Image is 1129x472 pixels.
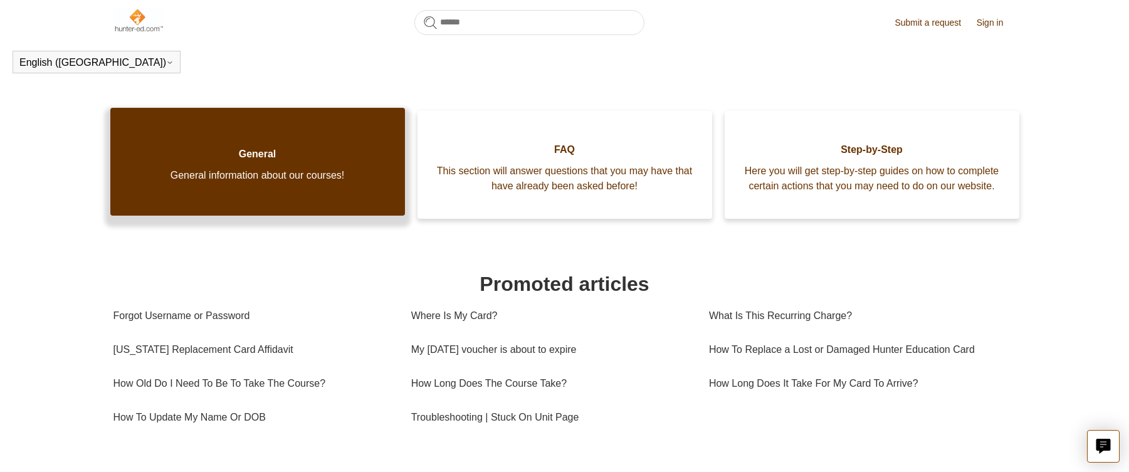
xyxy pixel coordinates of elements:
[411,299,690,333] a: Where Is My Card?
[725,111,1019,219] a: Step-by-Step Here you will get step-by-step guides on how to complete certain actions that you ma...
[436,164,693,194] span: This section will answer questions that you may have that have already been asked before!
[417,111,712,219] a: FAQ This section will answer questions that you may have that have already been asked before!
[113,401,392,434] a: How To Update My Name Or DOB
[411,367,690,401] a: How Long Does The Course Take?
[411,401,690,434] a: Troubleshooting | Stuck On Unit Page
[113,367,392,401] a: How Old Do I Need To Be To Take The Course?
[411,333,690,367] a: My [DATE] voucher is about to expire
[113,299,392,333] a: Forgot Username or Password
[709,333,1007,367] a: How To Replace a Lost or Damaged Hunter Education Card
[129,147,386,162] span: General
[1087,430,1120,463] button: Live chat
[110,108,405,216] a: General General information about our courses!
[709,367,1007,401] a: How Long Does It Take For My Card To Arrive?
[709,299,1007,333] a: What Is This Recurring Charge?
[113,333,392,367] a: [US_STATE] Replacement Card Affidavit
[113,8,164,33] img: Hunter-Ed Help Center home page
[977,16,1016,29] a: Sign in
[414,10,644,35] input: Search
[743,142,1000,157] span: Step-by-Step
[19,57,174,68] button: English ([GEOGRAPHIC_DATA])
[129,168,386,183] span: General information about our courses!
[113,269,1016,299] h1: Promoted articles
[436,142,693,157] span: FAQ
[895,16,974,29] a: Submit a request
[743,164,1000,194] span: Here you will get step-by-step guides on how to complete certain actions that you may need to do ...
